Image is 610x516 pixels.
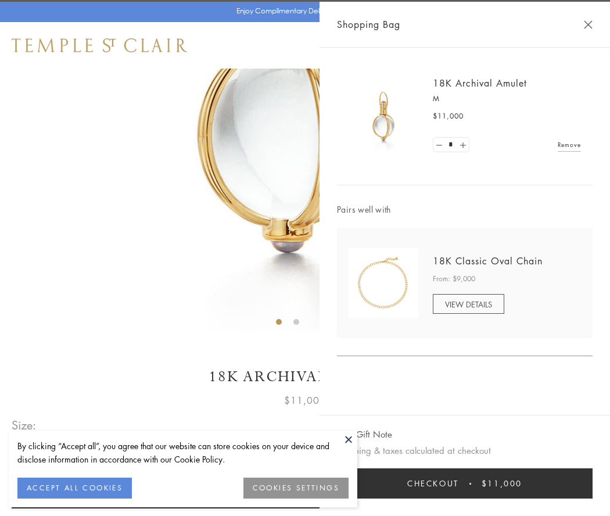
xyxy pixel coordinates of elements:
[445,299,492,310] span: VIEW DETAILS
[457,138,468,152] a: Set quantity to 2
[349,248,418,318] img: N88865-OV18
[433,294,504,314] a: VIEW DETAILS
[433,77,527,89] a: 18K Archival Amulet
[17,439,349,466] div: By clicking “Accept all”, you agree that our website can store cookies on your device and disclos...
[433,255,543,267] a: 18K Classic Oval Chain
[236,5,368,17] p: Enjoy Complimentary Delivery & Returns
[584,20,593,29] button: Close Shopping Bag
[337,203,593,216] span: Pairs well with
[433,93,581,105] p: M
[407,477,459,490] span: Checkout
[12,367,598,387] h1: 18K Archival Amulet
[558,138,581,151] a: Remove
[12,415,37,435] span: Size:
[17,478,132,499] button: ACCEPT ALL COOKIES
[482,477,522,490] span: $11,000
[433,138,445,152] a: Set quantity to 0
[337,427,392,442] button: Add Gift Note
[243,478,349,499] button: COOKIES SETTINGS
[337,443,593,458] p: Shipping & taxes calculated at checkout
[337,468,593,499] button: Checkout $11,000
[284,393,326,408] span: $11,000
[12,38,187,52] img: Temple St. Clair
[433,273,475,285] span: From: $9,000
[349,81,418,151] img: 18K Archival Amulet
[433,110,464,122] span: $11,000
[337,17,400,32] span: Shopping Bag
